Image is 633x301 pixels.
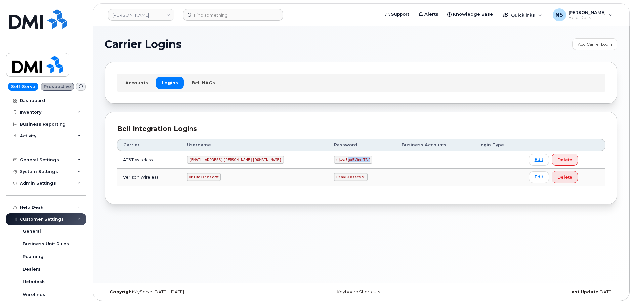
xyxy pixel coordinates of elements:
th: Username [181,139,328,151]
a: Bell NAGs [186,77,221,89]
span: Delete [557,174,572,180]
div: MyServe [DATE]–[DATE] [105,289,276,295]
th: Carrier [117,139,181,151]
button: Delete [552,154,578,166]
a: Logins [156,77,184,89]
th: Login Type [472,139,523,151]
strong: Last Update [569,289,598,294]
code: [EMAIL_ADDRESS][PERSON_NAME][DOMAIN_NAME] [187,156,284,164]
td: Verizon Wireless [117,169,181,186]
div: Bell Integration Logins [117,124,605,133]
a: Edit [529,154,549,166]
td: AT&T Wireless [117,151,181,169]
strong: Copyright [110,289,134,294]
a: Keyboard Shortcuts [337,289,380,294]
code: P!nkGlasses78 [334,173,368,181]
code: DMIRollinsVZW [187,173,221,181]
a: Accounts [120,77,153,89]
a: Add Carrier Login [572,38,617,50]
a: Edit [529,171,549,183]
th: Password [328,139,396,151]
div: [DATE] [446,289,617,295]
span: Carrier Logins [105,39,182,49]
button: Delete [552,171,578,183]
span: Delete [557,157,572,163]
th: Business Accounts [396,139,472,151]
code: u$za!gx5VbntTAf [334,156,372,164]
